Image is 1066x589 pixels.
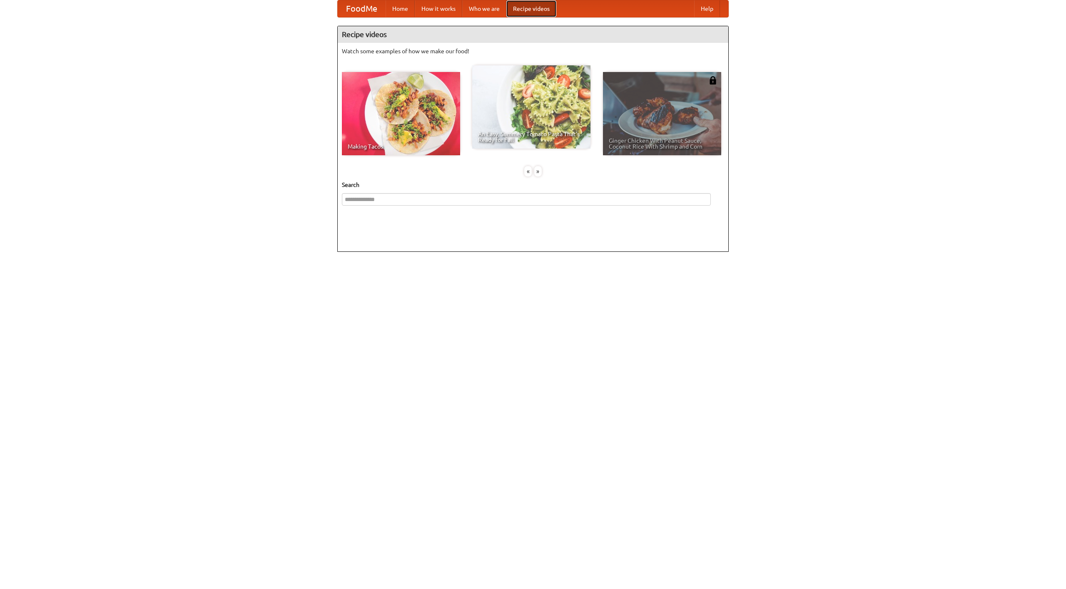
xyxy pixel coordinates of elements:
a: Who we are [462,0,506,17]
h5: Search [342,181,724,189]
span: Making Tacos [348,144,454,149]
a: Home [386,0,415,17]
a: An Easy, Summery Tomato Pasta That's Ready for Fall [472,65,590,149]
a: Recipe videos [506,0,556,17]
a: FoodMe [338,0,386,17]
a: How it works [415,0,462,17]
img: 483408.png [709,76,717,84]
div: « [524,166,532,176]
a: Help [694,0,720,17]
p: Watch some examples of how we make our food! [342,47,724,55]
h4: Recipe videos [338,26,728,43]
a: Making Tacos [342,72,460,155]
div: » [534,166,542,176]
span: An Easy, Summery Tomato Pasta That's Ready for Fall [478,131,585,143]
